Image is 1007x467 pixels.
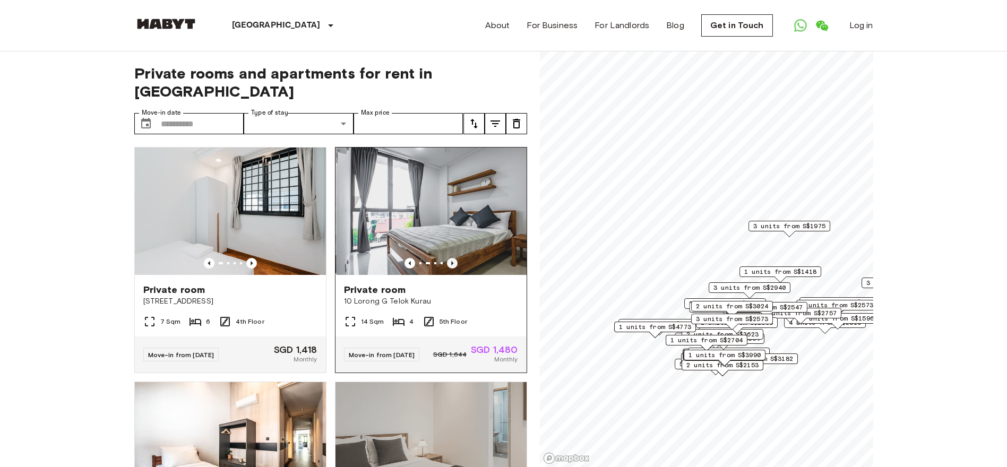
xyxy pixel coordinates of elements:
span: 2 units from S$3623 [686,330,759,339]
span: 1 units from S$4196 [623,319,695,329]
span: Monthly [494,354,518,364]
span: 3 units from S$1975 [753,221,825,231]
span: 10 Lorong G Telok Kurau [344,296,518,307]
a: Marketing picture of unit SG-01-029-008-02Marketing picture of unit SG-01-029-008-02Previous imag... [335,147,527,373]
span: 1 units from S$2704 [670,335,743,345]
div: Map marker [726,302,807,318]
div: Map marker [681,353,763,369]
div: Map marker [684,350,765,366]
label: Type of stay [251,108,288,117]
div: Map marker [684,298,766,315]
a: Open WeChat [811,15,832,36]
span: 5 units from S$1838 [693,348,765,358]
span: 3 units from S$1480 [804,298,876,307]
span: SGD 1,480 [471,345,518,354]
div: Map marker [683,333,764,350]
span: 3 units from S$2573 [696,314,768,324]
span: 1 units from S$4773 [619,322,691,332]
div: Map marker [689,302,774,318]
span: SGD 1,418 [274,345,317,354]
span: Monthly [294,354,317,364]
span: 2 units from S$3024 [696,301,768,311]
button: tune [485,113,506,134]
span: Move-in from [DATE] [349,351,415,359]
span: Private rooms and apartments for rent in [GEOGRAPHIC_DATA] [134,64,527,100]
span: 1 units from S$1418 [744,267,816,276]
div: Map marker [666,335,747,351]
p: [GEOGRAPHIC_DATA] [232,19,321,32]
span: 5 units from S$1680 [679,359,752,369]
a: Log in [849,19,873,32]
button: Previous image [204,258,214,269]
div: Map marker [682,329,763,345]
a: About [485,19,510,32]
div: Map marker [614,322,696,338]
button: Previous image [447,258,458,269]
span: 7 Sqm [160,317,181,326]
span: Private room [143,283,205,296]
div: Map marker [691,301,773,317]
a: Mapbox logo [543,452,590,464]
button: Previous image [404,258,415,269]
div: Map marker [796,300,878,316]
span: Move-in from [DATE] [148,351,214,359]
span: 2 units from S$2757 [764,308,837,318]
span: 3 units from S$2036 [866,278,939,288]
span: 3 units from S$2940 [713,283,786,292]
span: [STREET_ADDRESS] [143,296,317,307]
a: Get in Touch [701,14,773,37]
div: Map marker [760,308,841,324]
button: tune [463,113,485,134]
div: Map marker [709,282,790,299]
div: Map marker [691,314,773,330]
span: 6 [206,317,210,326]
a: Marketing picture of unit SG-01-109-001-006Previous imagePrevious imagePrivate room[STREET_ADDRES... [134,147,326,373]
a: Open WhatsApp [790,15,811,36]
span: SGD 1,644 [433,350,467,359]
div: Map marker [784,317,866,334]
span: 4th Floor [236,317,264,326]
span: 1 units from S$3182 [721,354,793,364]
button: Previous image [246,258,257,269]
span: 1 units from S$2547 [730,302,803,312]
button: tune [506,113,527,134]
a: For Landlords [595,19,649,32]
img: Marketing picture of unit SG-01-029-008-02 [336,148,527,275]
div: Map marker [799,297,881,314]
img: Habyt [134,19,198,29]
span: 3 units from S$1985 [689,299,761,308]
div: Map marker [862,278,943,294]
div: Map marker [682,360,763,376]
div: Map marker [618,319,700,335]
span: 14 Sqm [361,317,384,326]
div: Map marker [716,353,798,370]
div: Map marker [675,359,756,375]
div: Map marker [688,348,770,364]
span: Private room [344,283,406,296]
div: Map marker [696,317,778,334]
span: 1 units from S$2573 [801,300,873,310]
a: Blog [666,19,684,32]
button: Choose date [135,113,157,134]
span: 5th Floor [440,317,467,326]
img: Marketing picture of unit SG-01-109-001-006 [135,148,326,275]
div: Map marker [739,266,821,283]
label: Max price [361,108,390,117]
span: 4 [409,317,414,326]
div: Map marker [683,350,764,366]
div: Map marker [683,350,765,367]
div: Map marker [748,221,830,237]
span: 1 units from S$3990 [688,350,761,360]
label: Move-in date [142,108,181,117]
a: For Business [527,19,578,32]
